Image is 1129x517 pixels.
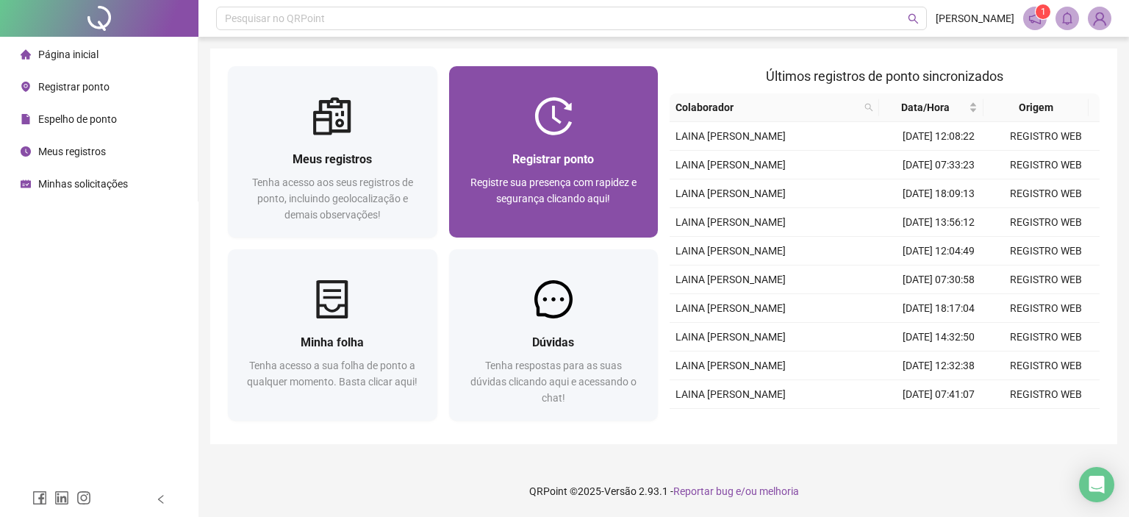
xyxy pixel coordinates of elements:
[885,122,992,151] td: [DATE] 12:08:22
[885,265,992,294] td: [DATE] 07:30:58
[228,249,437,421] a: Minha folhaTenha acesso a sua folha de ponto a qualquer momento. Basta clicar aqui!
[983,93,1088,122] th: Origem
[879,93,983,122] th: Data/Hora
[21,82,31,92] span: environment
[512,152,594,166] span: Registrar ponto
[936,10,1014,26] span: [PERSON_NAME]
[675,188,786,199] span: LAINA [PERSON_NAME]
[38,178,128,190] span: Minhas solicitações
[1036,4,1050,19] sup: 1
[864,103,873,112] span: search
[675,159,786,171] span: LAINA [PERSON_NAME]
[156,494,166,504] span: left
[38,81,110,93] span: Registrar ponto
[1061,12,1074,25] span: bell
[992,409,1100,438] td: REGISTRO WEB
[532,335,574,349] span: Dúvidas
[301,335,364,349] span: Minha folha
[21,49,31,60] span: home
[675,245,786,257] span: LAINA [PERSON_NAME]
[675,130,786,142] span: LAINA [PERSON_NAME]
[675,302,786,314] span: LAINA [PERSON_NAME]
[908,13,919,24] span: search
[38,113,117,125] span: Espelho de ponto
[32,491,47,505] span: facebook
[1028,12,1042,25] span: notification
[449,249,659,421] a: DúvidasTenha respostas para as suas dúvidas clicando aqui e acessando o chat!
[885,179,992,208] td: [DATE] 18:09:13
[885,151,992,179] td: [DATE] 07:33:23
[885,237,992,265] td: [DATE] 12:04:49
[992,151,1100,179] td: REGISTRO WEB
[992,323,1100,352] td: REGISTRO WEB
[992,179,1100,208] td: REGISTRO WEB
[673,485,799,497] span: Reportar bug e/ou melhoria
[470,177,637,204] span: Registre sua presença com rapidez e segurança clicando aqui!
[885,380,992,409] td: [DATE] 07:41:07
[198,466,1129,517] footer: QRPoint © 2025 - 2.93.1 -
[38,49,98,60] span: Página inicial
[247,360,417,388] span: Tenha acesso a sua folha de ponto a qualquer momento. Basta clicar aqui!
[992,352,1100,380] td: REGISTRO WEB
[885,99,966,115] span: Data/Hora
[675,331,786,343] span: LAINA [PERSON_NAME]
[861,96,876,118] span: search
[675,216,786,228] span: LAINA [PERSON_NAME]
[675,99,859,115] span: Colaborador
[228,66,437,238] a: Meus registrosTenha acesso aos seus registros de ponto, incluindo geolocalização e demais observa...
[992,294,1100,323] td: REGISTRO WEB
[21,179,31,189] span: schedule
[54,491,69,505] span: linkedin
[675,388,786,400] span: LAINA [PERSON_NAME]
[1089,7,1111,29] img: 90501
[76,491,91,505] span: instagram
[885,208,992,237] td: [DATE] 13:56:12
[21,146,31,157] span: clock-circle
[1079,467,1114,502] div: Open Intercom Messenger
[449,66,659,238] a: Registrar pontoRegistre sua presença com rapidez e segurança clicando aqui!
[992,265,1100,294] td: REGISTRO WEB
[992,208,1100,237] td: REGISTRO WEB
[885,352,992,380] td: [DATE] 12:32:38
[38,146,106,157] span: Meus registros
[470,360,637,404] span: Tenha respostas para as suas dúvidas clicando aqui e acessando o chat!
[252,177,413,221] span: Tenha acesso aos seus registros de ponto, incluindo geolocalização e demais observações!
[1041,7,1046,17] span: 1
[992,380,1100,409] td: REGISTRO WEB
[604,485,637,497] span: Versão
[675,274,786,285] span: LAINA [PERSON_NAME]
[992,122,1100,151] td: REGISTRO WEB
[293,152,372,166] span: Meus registros
[675,360,786,371] span: LAINA [PERSON_NAME]
[766,68,1003,84] span: Últimos registros de ponto sincronizados
[885,323,992,352] td: [DATE] 14:32:50
[885,294,992,323] td: [DATE] 18:17:04
[885,409,992,438] td: [DATE] 18:20:11
[21,114,31,124] span: file
[992,237,1100,265] td: REGISTRO WEB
